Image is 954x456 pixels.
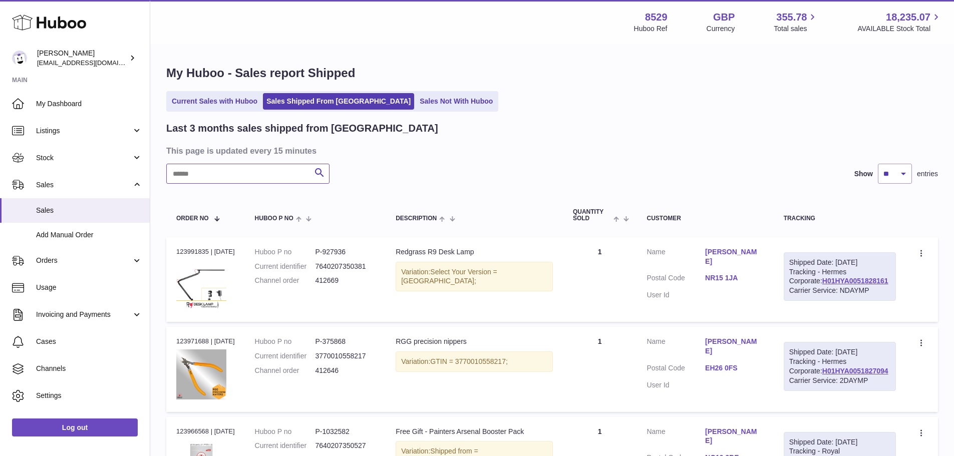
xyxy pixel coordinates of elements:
dt: Channel order [255,276,315,285]
a: H01HYA0051827094 [822,367,888,375]
dt: Postal Code [647,363,705,375]
div: Tracking [784,215,896,222]
dt: Postal Code [647,273,705,285]
dt: User Id [647,290,705,300]
a: Sales Not With Huboo [416,93,496,110]
div: Carrier Service: 2DAYMP [789,376,890,385]
span: Listings [36,126,132,136]
span: Sales [36,206,142,215]
span: Usage [36,283,142,292]
dd: 7640207350381 [315,262,376,271]
a: [PERSON_NAME] [705,427,764,446]
img: R9-desk-lamp-content.jpg [176,259,226,309]
span: Settings [36,391,142,400]
span: Cases [36,337,142,346]
a: NR15 1JA [705,273,764,283]
img: RGG-nippers-cutter-miniature-precision-tool.jpg [176,349,226,399]
span: Quantity Sold [573,209,611,222]
dd: P-375868 [315,337,376,346]
div: Free Gift - Painters Arsenal Booster Pack [396,427,553,436]
dd: 412646 [315,366,376,375]
div: Customer [647,215,763,222]
div: Variation: [396,351,553,372]
div: Shipped Date: [DATE] [789,437,890,447]
label: Show [854,169,873,179]
dt: Current identifier [255,351,315,361]
dt: User Id [647,380,705,390]
a: H01HYA0051828161 [822,277,888,285]
div: Shipped Date: [DATE] [789,258,890,267]
dd: 7640207350527 [315,441,376,450]
dd: P-927936 [315,247,376,257]
div: Redgrass R9 Desk Lamp [396,247,553,257]
span: [EMAIL_ADDRESS][DOMAIN_NAME] [37,59,147,67]
div: Tracking - Hermes Corporate: [784,252,896,301]
img: internalAdmin-8529@internal.huboo.com [12,51,27,66]
div: Currency [707,24,735,34]
div: Shipped Date: [DATE] [789,347,890,357]
h3: This page is updated every 15 minutes [166,145,935,156]
span: GTIN = 3770010558217; [430,357,508,365]
span: entries [917,169,938,179]
span: Invoicing and Payments [36,310,132,319]
dd: 3770010558217 [315,351,376,361]
dd: P-1032582 [315,427,376,436]
span: Stock [36,153,132,163]
div: 123991835 | [DATE] [176,247,235,256]
span: My Dashboard [36,99,142,109]
dt: Huboo P no [255,337,315,346]
dt: Name [647,337,705,358]
span: AVAILABLE Stock Total [857,24,942,34]
div: Tracking - Hermes Corporate: [784,342,896,391]
strong: GBP [713,11,735,24]
h1: My Huboo - Sales report Shipped [166,65,938,81]
a: 355.78 Total sales [774,11,818,34]
a: Log out [12,418,138,436]
strong: 8529 [645,11,668,24]
div: Huboo Ref [634,24,668,34]
div: 123966568 | [DATE] [176,427,235,436]
td: 1 [563,327,637,411]
dt: Channel order [255,366,315,375]
a: Current Sales with Huboo [168,93,261,110]
span: Add Manual Order [36,230,142,240]
dt: Name [647,427,705,448]
dd: 412669 [315,276,376,285]
div: RGG precision nippers [396,337,553,346]
span: Sales [36,180,132,190]
span: Channels [36,364,142,373]
span: 18,235.07 [886,11,930,24]
span: Description [396,215,437,222]
a: EH26 0FS [705,363,764,373]
div: Carrier Service: NDAYMP [789,286,890,295]
span: Order No [176,215,209,222]
div: [PERSON_NAME] [37,49,127,68]
dt: Name [647,247,705,269]
span: Huboo P no [255,215,293,222]
a: [PERSON_NAME] [705,337,764,356]
span: 355.78 [776,11,807,24]
td: 1 [563,237,637,322]
dt: Current identifier [255,262,315,271]
div: 123971688 | [DATE] [176,337,235,346]
h2: Last 3 months sales shipped from [GEOGRAPHIC_DATA] [166,122,438,135]
dt: Huboo P no [255,427,315,436]
span: Total sales [774,24,818,34]
div: Variation: [396,262,553,292]
a: [PERSON_NAME] [705,247,764,266]
dt: Huboo P no [255,247,315,257]
span: Select Your Version = [GEOGRAPHIC_DATA]; [401,268,497,285]
dt: Current identifier [255,441,315,450]
span: Orders [36,256,132,265]
a: 18,235.07 AVAILABLE Stock Total [857,11,942,34]
a: Sales Shipped From [GEOGRAPHIC_DATA] [263,93,414,110]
